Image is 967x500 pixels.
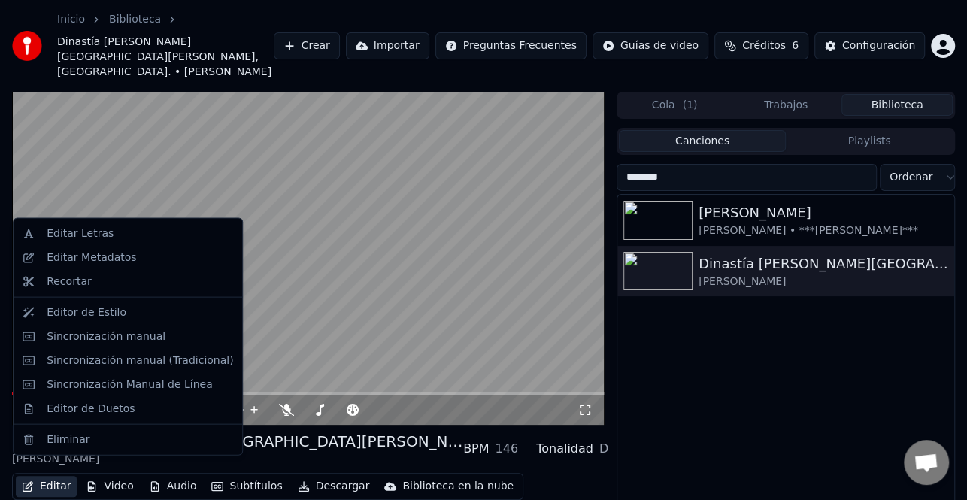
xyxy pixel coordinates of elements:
button: Preguntas Frecuentes [435,32,587,59]
div: Dinastía [PERSON_NAME][GEOGRAPHIC_DATA][PERSON_NAME], [GEOGRAPHIC_DATA]. [12,431,463,452]
div: Chat abierto [904,440,949,485]
button: Trabajos [730,94,841,116]
div: Sincronización manual [47,329,165,344]
div: Configuración [842,38,915,53]
div: Sincronización Manual de Línea [47,377,213,392]
button: Editar [16,476,77,497]
div: Eliminar [47,432,89,447]
button: Guías de video [593,32,708,59]
button: Video [80,476,139,497]
nav: breadcrumb [57,12,274,80]
button: Importar [346,32,429,59]
div: [PERSON_NAME] [699,274,948,289]
span: ( 1 ) [682,98,697,113]
div: Editor de Duetos [47,401,135,416]
button: Crear [274,32,340,59]
span: 6 [792,38,799,53]
button: Cola [619,94,730,116]
button: Créditos6 [714,32,808,59]
span: Ordenar [890,170,932,185]
div: Editor de Estilo [47,305,126,320]
div: 146 [495,440,518,458]
img: youka [12,31,42,61]
div: BPM [463,440,489,458]
button: Audio [143,476,203,497]
span: Créditos [742,38,786,53]
button: Canciones [619,130,786,152]
button: Biblioteca [841,94,953,116]
button: Subtítulos [205,476,288,497]
div: Sincronización manual (Tradicional) [47,353,233,368]
div: [PERSON_NAME] [699,202,948,223]
div: D [599,440,608,458]
a: Biblioteca [109,12,161,27]
button: Descargar [292,476,376,497]
div: Biblioteca en la nube [402,479,514,494]
button: Playlists [786,130,953,152]
div: [PERSON_NAME] [12,452,463,467]
div: Editar Metadatos [47,250,136,265]
div: Dinastía [PERSON_NAME][GEOGRAPHIC_DATA][PERSON_NAME], [GEOGRAPHIC_DATA]. [699,253,948,274]
span: Dinastía [PERSON_NAME][GEOGRAPHIC_DATA][PERSON_NAME], [GEOGRAPHIC_DATA]. • [PERSON_NAME] [57,35,274,80]
div: Tonalidad [536,440,593,458]
button: Configuración [814,32,925,59]
a: Inicio [57,12,85,27]
div: Editar Letras [47,226,114,241]
div: Recortar [47,274,92,289]
div: [PERSON_NAME] • ***[PERSON_NAME]*** [699,223,948,238]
